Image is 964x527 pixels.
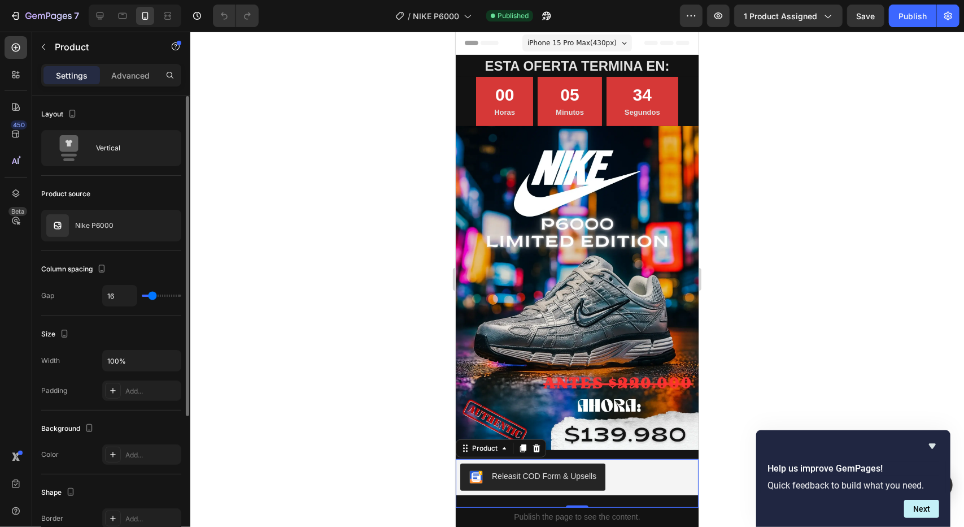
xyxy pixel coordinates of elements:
input: Auto [103,286,137,306]
div: Help us improve GemPages! [767,439,939,518]
p: 7 [74,9,79,23]
div: Color [41,450,59,460]
span: 1 product assigned [744,10,817,22]
iframe: Design area [456,32,699,527]
div: Beta [8,207,27,216]
div: Padding [41,386,67,396]
button: 1 product assigned [734,5,843,27]
p: Product [55,40,151,54]
button: 7 [5,5,84,27]
div: Gap [41,291,54,301]
div: Column spacing [41,262,108,277]
span: Published [498,11,529,21]
span: Save [857,11,875,21]
div: Undo/Redo [213,5,259,27]
div: Add... [125,514,178,524]
input: Auto [103,351,181,371]
div: Size [41,327,71,342]
p: Quick feedback to build what you need. [767,480,939,491]
h2: Help us improve GemPages! [767,462,939,476]
button: Hide survey [926,439,939,453]
div: Product source [41,189,90,199]
div: Layout [41,107,79,122]
div: Publish [898,10,927,22]
p: Nike P6000 [75,222,114,230]
div: Add... [125,386,178,396]
div: Border [41,513,63,524]
span: / [408,10,411,22]
p: Settings [56,70,88,81]
span: NIKE P6000 [413,10,459,22]
div: 450 [11,120,27,129]
div: Background [41,421,96,437]
div: Vertical [96,135,165,161]
div: Shape [41,485,77,500]
img: no image transparent [46,214,69,237]
button: Publish [889,5,936,27]
div: Width [41,356,60,366]
button: Save [847,5,884,27]
p: Advanced [111,70,150,81]
button: Next question [904,500,939,518]
div: Add... [125,450,178,460]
